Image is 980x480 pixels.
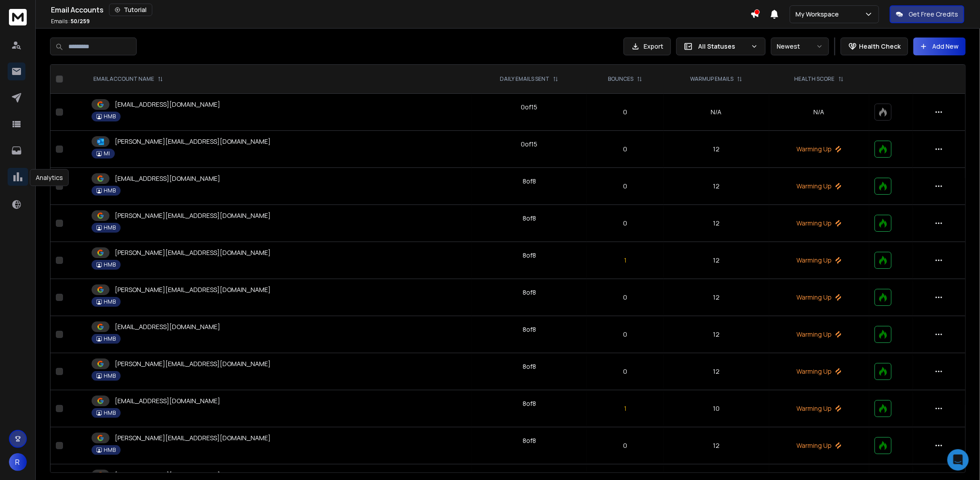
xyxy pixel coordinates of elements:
[521,140,537,149] div: 0 of 15
[592,182,658,191] p: 0
[664,205,769,242] td: 12
[523,436,536,445] div: 8 of 8
[115,397,220,405] p: [EMAIL_ADDRESS][DOMAIN_NAME]
[775,330,864,339] p: Warming Up
[51,4,750,16] div: Email Accounts
[592,108,658,117] p: 0
[104,298,116,305] p: HMB
[592,293,658,302] p: 0
[104,261,116,268] p: HMB
[104,187,116,194] p: HMB
[115,285,271,294] p: [PERSON_NAME][EMAIL_ADDRESS][DOMAIN_NAME]
[775,293,864,302] p: Warming Up
[664,427,769,464] td: 12
[523,362,536,371] div: 8 of 8
[523,251,536,260] div: 8 of 8
[592,330,658,339] p: 0
[775,441,864,450] p: Warming Up
[115,211,271,220] p: [PERSON_NAME][EMAIL_ADDRESS][DOMAIN_NAME]
[104,150,110,157] p: MI
[115,322,220,331] p: [EMAIL_ADDRESS][DOMAIN_NAME]
[841,38,908,55] button: Health Check
[592,404,658,413] p: 1
[115,174,220,183] p: [EMAIL_ADDRESS][DOMAIN_NAME]
[664,316,769,353] td: 12
[592,219,658,228] p: 0
[104,372,116,380] p: HMB
[500,75,549,83] p: DAILY EMAILS SENT
[909,10,958,19] p: Get Free Credits
[115,137,271,146] p: [PERSON_NAME][EMAIL_ADDRESS][DOMAIN_NAME]
[521,103,537,112] div: 0 of 15
[51,18,90,25] p: Emails :
[115,434,271,442] p: [PERSON_NAME][EMAIL_ADDRESS][DOMAIN_NAME]
[9,453,27,471] button: R
[775,367,864,376] p: Warming Up
[592,145,658,154] p: 0
[890,5,964,23] button: Get Free Credits
[109,4,152,16] button: Tutorial
[523,325,536,334] div: 8 of 8
[775,256,864,265] p: Warming Up
[795,75,835,83] p: HEALTH SCORE
[690,75,733,83] p: WARMUP EMAILS
[664,242,769,279] td: 12
[664,131,769,168] td: 12
[30,169,69,186] div: Analytics
[664,94,769,131] td: N/A
[104,335,116,342] p: HMB
[775,145,864,154] p: Warming Up
[93,75,163,83] div: EMAIL ACCOUNT NAME
[859,42,900,51] p: Health Check
[664,279,769,316] td: 12
[115,248,271,257] p: [PERSON_NAME][EMAIL_ADDRESS][DOMAIN_NAME]
[775,182,864,191] p: Warming Up
[104,113,116,120] p: HMB
[698,42,747,51] p: All Statuses
[775,404,864,413] p: Warming Up
[523,214,536,223] div: 8 of 8
[796,10,842,19] p: My Workspace
[775,219,864,228] p: Warming Up
[947,449,969,471] div: Open Intercom Messenger
[592,367,658,376] p: 0
[104,409,116,417] p: HMB
[523,177,536,186] div: 8 of 8
[71,17,90,25] span: 50 / 259
[523,399,536,408] div: 8 of 8
[664,390,769,427] td: 10
[592,441,658,450] p: 0
[104,447,116,454] p: HMB
[664,168,769,205] td: 12
[115,100,220,109] p: [EMAIL_ADDRESS][DOMAIN_NAME]
[771,38,829,55] button: Newest
[608,75,633,83] p: BOUNCES
[104,224,116,231] p: HMB
[664,353,769,390] td: 12
[115,359,271,368] p: [PERSON_NAME][EMAIL_ADDRESS][DOMAIN_NAME]
[523,288,536,297] div: 8 of 8
[624,38,671,55] button: Export
[592,256,658,265] p: 1
[775,108,864,117] p: N/A
[115,471,220,480] p: [EMAIL_ADDRESS][DOMAIN_NAME]
[913,38,966,55] button: Add New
